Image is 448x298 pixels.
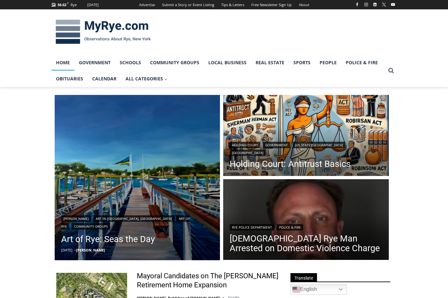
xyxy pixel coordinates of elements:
[137,272,279,290] a: Mayoral Candidates on The [PERSON_NAME] Retirement Home Expansion
[58,2,66,7] span: 56.62
[93,215,174,222] a: Art in [GEOGRAPHIC_DATA], [GEOGRAPHIC_DATA]
[389,1,397,8] a: YouTube
[223,95,389,178] img: Holding Court Anti Trust Basics Illustration DALLE 2025-10-14
[55,95,220,260] img: [PHOTO: Seas the Day - Shenorock Shore Club Marina, Rye 36” X 48” Oil on canvas, Commissioned & E...
[353,1,361,8] a: Facebook
[115,55,146,71] a: Schools
[362,1,370,8] a: Instagram
[385,65,397,77] button: View Search Form
[74,55,115,71] a: Government
[61,214,214,230] div: | | |
[293,142,345,148] a: [US_STATE][GEOGRAPHIC_DATA]
[121,71,172,87] a: All Categories
[223,179,389,262] a: Read More 42 Year Old Rye Man Arrested on Domestic Violence Charge
[72,223,110,230] a: Community Groups
[76,248,105,252] a: [PERSON_NAME]
[371,1,379,8] a: Linkedin
[290,273,317,282] span: Translate
[55,95,220,260] a: Read More Art of Rye: Seas the Day
[74,248,76,252] span: –
[230,159,382,169] a: Holding Court: Antitrust Basics
[126,75,168,82] span: All Categories
[230,140,382,156] div: | | |
[87,2,99,8] div: [DATE]
[67,1,69,5] span: F
[230,223,382,231] div: |
[341,55,382,71] a: Police & Fire
[51,55,74,71] a: Home
[88,71,121,87] a: Calendar
[51,55,385,87] nav: Primary Navigation
[230,234,382,253] a: [DEMOGRAPHIC_DATA] Rye Man Arrested on Domestic Violence Charge
[204,55,251,71] a: Local Business
[277,224,303,231] a: Police & Fire
[146,55,204,71] a: Community Groups
[51,71,88,87] a: Obituaries
[51,15,155,49] img: MyRye.com
[223,95,389,178] a: Read More Holding Court: Antitrust Basics
[230,142,260,148] a: Holding Court
[289,55,315,71] a: Sports
[292,286,300,293] img: en
[263,142,290,148] a: Government
[61,215,91,222] a: [PERSON_NAME]
[315,55,341,71] a: People
[61,248,72,252] time: [DATE]
[71,2,77,8] div: Rye
[290,284,346,295] a: English
[223,179,389,262] img: (PHOTO: Rye PD arrested Michael P. O’Connell, age 42 of Rye, NY, on a domestic violence charge on...
[61,233,214,246] a: Art of Rye: Seas the Day
[380,1,388,8] a: X
[251,55,289,71] a: Real Estate
[230,224,274,231] a: Rye Police Department
[230,149,266,156] a: [GEOGRAPHIC_DATA]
